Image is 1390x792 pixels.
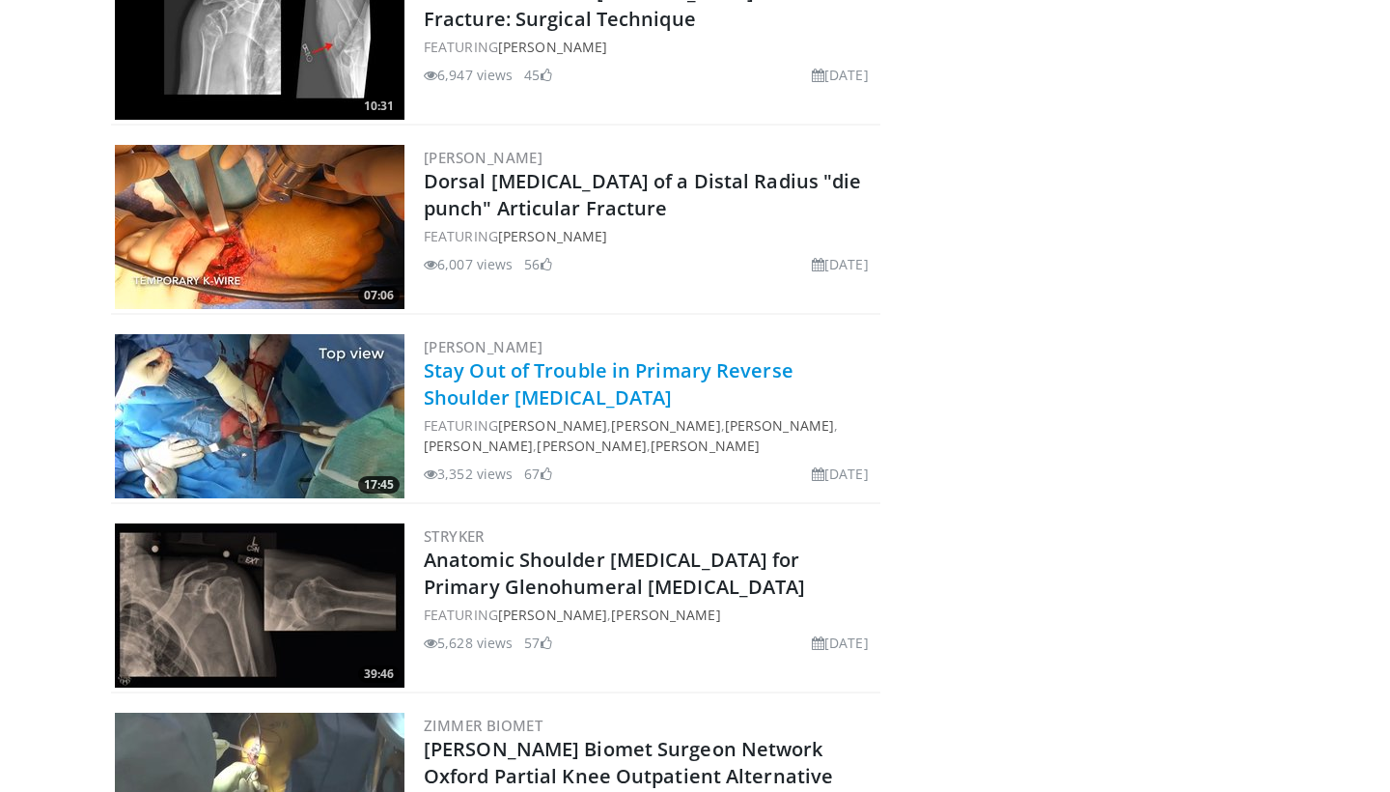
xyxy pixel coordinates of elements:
[424,357,793,410] a: Stay Out of Trouble in Primary Reverse Shoulder [MEDICAL_DATA]
[611,606,720,624] a: [PERSON_NAME]
[498,416,607,435] a: [PERSON_NAME]
[424,736,833,789] a: [PERSON_NAME] Biomet Surgeon Network Oxford Partial Knee Outpatient Alternative
[424,605,876,625] div: FEATURING ,
[115,334,404,498] img: 2a2bc183-e0d0-4ddf-af26-6079f4342f57.300x170_q85_crop-smart_upscale.jpg
[424,337,542,356] a: [PERSON_NAME]
[524,633,551,653] li: 57
[358,287,400,304] span: 07:06
[651,437,760,455] a: [PERSON_NAME]
[424,168,862,221] a: Dorsal [MEDICAL_DATA] of a Distal Radius "die punch" Articular Fracture
[537,437,646,455] a: [PERSON_NAME]
[424,65,513,85] li: 6,947 views
[424,415,876,456] div: FEATURING , , , , ,
[498,38,607,56] a: [PERSON_NAME]
[498,606,607,624] a: [PERSON_NAME]
[115,523,404,688] a: 39:46
[498,227,607,245] a: [PERSON_NAME]
[115,145,404,309] img: 66e8a908-5181-456e-9087-b4022d3aa5b8.300x170_q85_crop-smart_upscale.jpg
[611,416,720,435] a: [PERSON_NAME]
[812,65,869,85] li: [DATE]
[524,464,551,484] li: 67
[358,665,400,683] span: 39:46
[424,226,876,246] div: FEATURING
[812,633,869,653] li: [DATE]
[812,254,869,274] li: [DATE]
[115,523,404,688] img: 051de4d6-24ef-4357-a797-359860141957.300x170_q85_crop-smart_upscale.jpg
[424,633,513,653] li: 5,628 views
[358,98,400,115] span: 10:31
[424,526,485,546] a: Stryker
[424,437,533,455] a: [PERSON_NAME]
[524,65,551,85] li: 45
[725,416,834,435] a: [PERSON_NAME]
[812,464,869,484] li: [DATE]
[358,476,400,494] span: 17:45
[424,37,876,57] div: FEATURING
[524,254,551,274] li: 56
[115,145,404,309] a: 07:06
[115,334,404,498] a: 17:45
[424,547,806,600] a: Anatomic Shoulder [MEDICAL_DATA] for Primary Glenohumeral [MEDICAL_DATA]
[424,716,542,735] a: Zimmer Biomet
[424,148,542,167] a: [PERSON_NAME]
[424,464,513,484] li: 3,352 views
[424,254,513,274] li: 6,007 views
